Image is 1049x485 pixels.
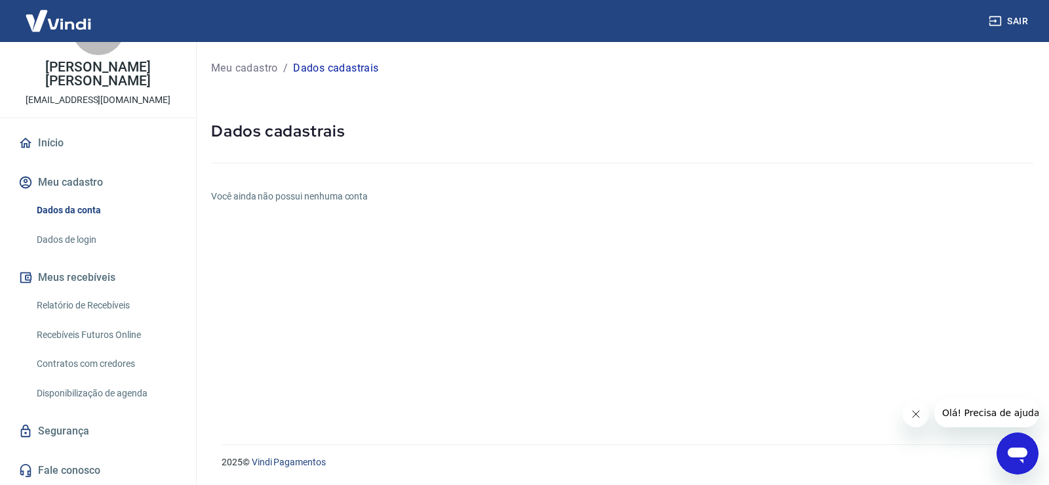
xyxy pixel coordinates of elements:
[26,93,170,107] p: [EMAIL_ADDRESS][DOMAIN_NAME]
[934,398,1039,427] iframe: Mensagem da empresa
[211,121,1033,142] h5: Dados cadastrais
[16,263,180,292] button: Meus recebíveis
[903,401,929,427] iframe: Fechar mensagem
[997,432,1039,474] iframe: Botão para abrir a janela de mensagens
[31,292,180,319] a: Relatório de Recebíveis
[252,457,326,467] a: Vindi Pagamentos
[16,417,180,446] a: Segurança
[31,350,180,377] a: Contratos com credores
[16,129,180,158] a: Início
[283,60,288,76] p: /
[222,455,1018,469] p: 2025 ©
[10,60,186,88] p: [PERSON_NAME] [PERSON_NAME]
[16,456,180,485] a: Fale conosco
[211,190,1033,203] h6: Você ainda não possui nenhuma conta
[211,60,278,76] a: Meu cadastro
[16,1,101,41] img: Vindi
[31,322,180,348] a: Recebíveis Futuros Online
[16,168,180,197] button: Meu cadastro
[8,9,110,20] span: Olá! Precisa de ajuda?
[31,226,180,253] a: Dados de login
[31,197,180,224] a: Dados da conta
[293,60,378,76] p: Dados cadastrais
[31,380,180,407] a: Disponibilização de agenda
[986,9,1033,33] button: Sair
